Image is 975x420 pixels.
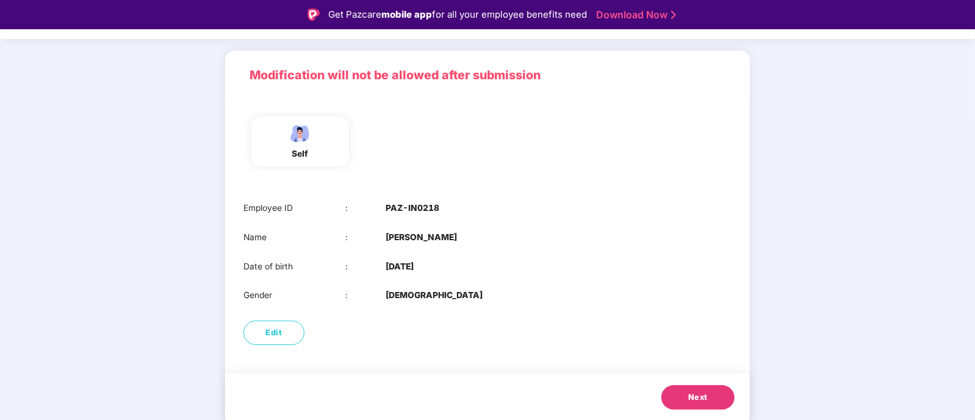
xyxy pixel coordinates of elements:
div: Get Pazcare for all your employee benefits need [328,7,587,22]
div: : [345,260,386,274]
img: svg+xml;base64,PHN2ZyBpZD0iRW1wbG95ZWVfbWFsZSIgeG1sbnM9Imh0dHA6Ly93d3cudzMub3JnLzIwMDAvc3ZnIiB3aW... [285,123,315,144]
div: Employee ID [243,202,345,215]
b: [DEMOGRAPHIC_DATA] [386,289,483,302]
img: Stroke [671,9,676,21]
strong: mobile app [381,9,432,20]
span: Edit [266,327,282,339]
button: Next [661,385,735,410]
div: Date of birth [243,260,345,274]
div: : [345,202,386,215]
span: Next [688,391,708,404]
div: : [345,289,386,302]
div: : [345,231,386,244]
button: Edit [243,321,304,345]
p: Modification will not be allowed after submission [250,66,725,85]
div: self [285,148,315,161]
b: PAZ-IN0218 [386,202,439,215]
div: Name [243,231,345,244]
a: Download Now [596,9,672,21]
div: Gender [243,289,345,302]
img: Logo [308,9,320,21]
b: [DATE] [386,260,414,274]
b: [PERSON_NAME] [386,231,457,244]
